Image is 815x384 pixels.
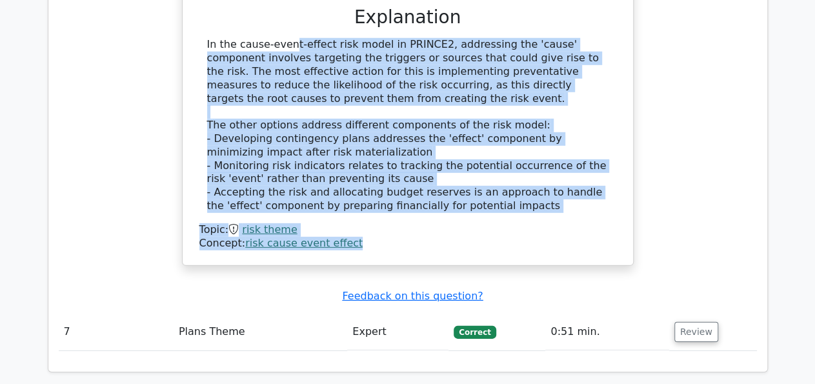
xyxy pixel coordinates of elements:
[454,326,496,339] span: Correct
[174,314,347,350] td: Plans Theme
[242,223,297,236] a: risk theme
[545,314,669,350] td: 0:51 min.
[245,237,363,249] a: risk cause event effect
[207,38,609,212] div: In the cause-event-effect risk model in PRINCE2, addressing the 'cause' component involves target...
[674,322,718,342] button: Review
[199,237,616,250] div: Concept:
[199,223,616,237] div: Topic:
[59,314,174,350] td: 7
[342,290,483,302] a: Feedback on this question?
[347,314,448,350] td: Expert
[207,6,609,28] h3: Explanation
